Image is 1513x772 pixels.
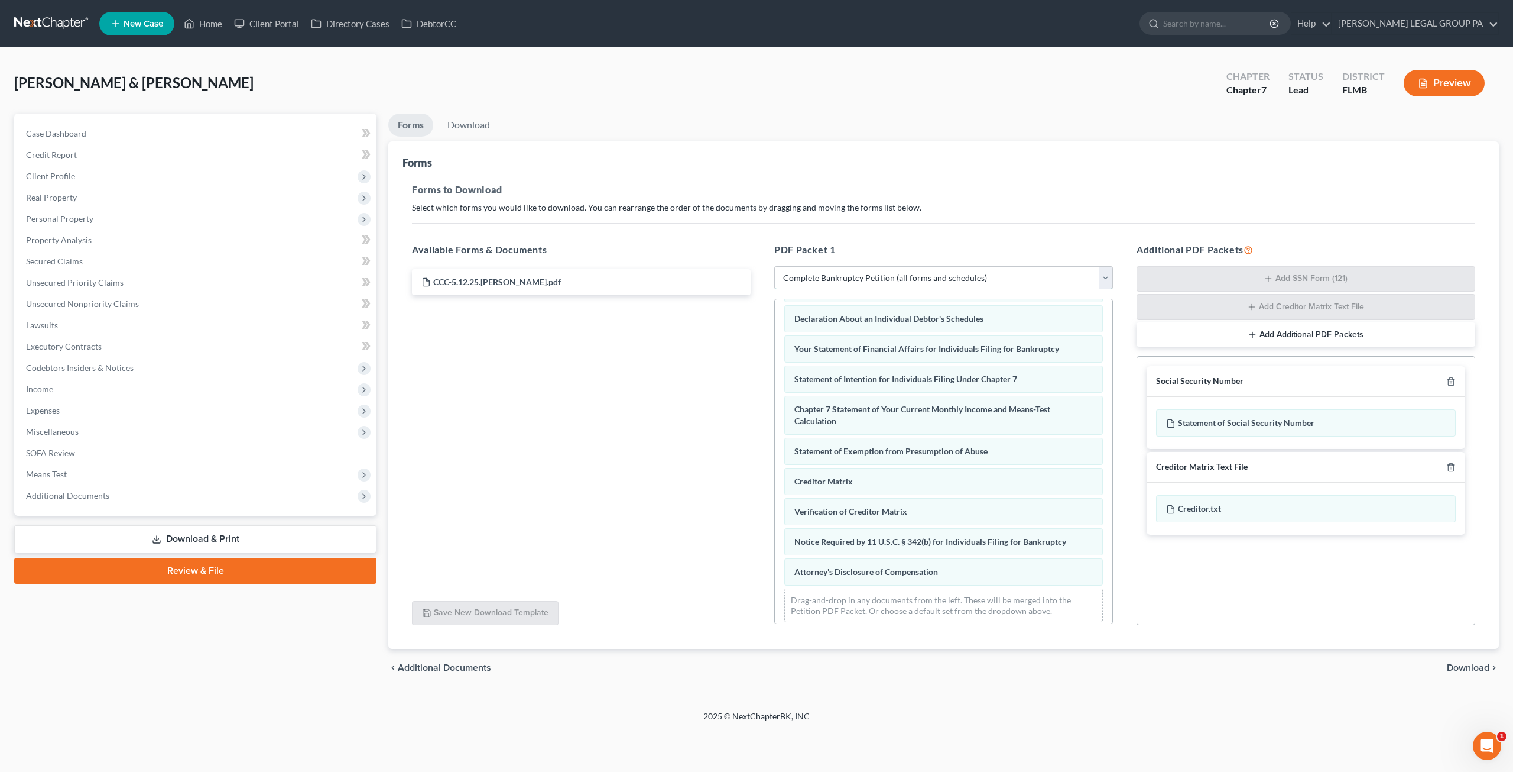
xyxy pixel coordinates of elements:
button: Add Additional PDF Packets [1137,322,1475,347]
span: Creditor Matrix [794,476,853,486]
span: Chapter 7 Statement of Your Current Monthly Income and Means-Test Calculation [794,404,1050,426]
span: CCC-5.12.25.[PERSON_NAME].pdf [433,277,561,287]
button: Preview [1404,70,1485,96]
span: Client Profile [26,171,75,181]
a: Executory Contracts [17,336,376,357]
a: [PERSON_NAME] LEGAL GROUP PA [1332,13,1498,34]
a: Property Analysis [17,230,376,251]
button: Download chevron_right [1447,663,1499,673]
span: 1 [1497,732,1506,741]
a: Directory Cases [305,13,395,34]
span: Statement of Intention for Individuals Filing Under Chapter 7 [794,374,1017,384]
div: Lead [1288,83,1323,97]
span: Codebtors Insiders & Notices [26,363,134,373]
span: Personal Property [26,214,93,224]
div: 2025 © NextChapterBK, INC [420,710,1093,732]
input: Search by name... [1163,12,1271,34]
span: Unsecured Nonpriority Claims [26,299,139,309]
span: Expenses [26,405,60,415]
div: Chapter [1226,70,1270,83]
span: Means Test [26,469,67,479]
a: DebtorCC [395,13,462,34]
div: Forms [402,156,432,170]
span: Additional Documents [398,663,491,673]
i: chevron_right [1489,663,1499,673]
div: Statement of Social Security Number [1156,409,1456,437]
a: Credit Report [17,144,376,166]
i: chevron_left [388,663,398,673]
div: Creditor.txt [1156,495,1456,522]
span: Verification of Creditor Matrix [794,506,907,516]
a: Unsecured Nonpriority Claims [17,293,376,315]
h5: PDF Packet 1 [774,243,1113,257]
a: Download [438,114,499,137]
span: SOFA Review [26,448,75,458]
div: Drag-and-drop in any documents from the left. These will be merged into the Petition PDF Packet. ... [784,589,1103,622]
span: 7 [1261,84,1267,95]
h5: Additional PDF Packets [1137,243,1475,257]
span: Executory Contracts [26,341,102,351]
a: Secured Claims [17,251,376,272]
a: Case Dashboard [17,123,376,144]
a: SOFA Review [17,442,376,464]
span: Unsecured Priority Claims [26,277,124,288]
span: New Case [124,20,163,28]
span: [PERSON_NAME] & [PERSON_NAME] [14,74,254,91]
p: Select which forms you would like to download. You can rearrange the order of the documents by dr... [412,202,1475,214]
span: Lawsuits [26,320,58,330]
span: Declaration About an Individual Debtor's Schedules [794,314,983,324]
span: Income [26,384,53,394]
h5: Available Forms & Documents [412,243,751,257]
span: Secured Claims [26,256,83,266]
a: Client Portal [228,13,305,34]
span: Case Dashboard [26,128,86,138]
span: Real Property [26,192,77,202]
button: Add Creditor Matrix Text File [1137,294,1475,320]
div: Social Security Number [1156,376,1243,387]
div: Status [1288,70,1323,83]
button: Save New Download Template [412,601,559,626]
span: Statement of Exemption from Presumption of Abuse [794,446,988,456]
a: Lawsuits [17,315,376,336]
a: Forms [388,114,433,137]
button: Add SSN Form (121) [1137,266,1475,292]
div: District [1342,70,1385,83]
span: Property Analysis [26,235,92,245]
span: Additional Documents [26,490,109,500]
span: Your Statement of Financial Affairs for Individuals Filing for Bankruptcy [794,344,1059,354]
a: Help [1291,13,1331,34]
a: Home [178,13,228,34]
span: Miscellaneous [26,427,79,437]
span: Notice Required by 11 U.S.C. § 342(b) for Individuals Filing for Bankruptcy [794,537,1066,547]
span: Credit Report [26,150,77,160]
a: Review & File [14,558,376,584]
iframe: Intercom live chat [1473,732,1501,760]
div: FLMB [1342,83,1385,97]
a: chevron_left Additional Documents [388,663,491,673]
div: Chapter [1226,83,1270,97]
span: Download [1447,663,1489,673]
a: Unsecured Priority Claims [17,272,376,293]
a: Download & Print [14,525,376,553]
div: Creditor Matrix Text File [1156,461,1248,473]
span: Attorney's Disclosure of Compensation [794,567,938,577]
h5: Forms to Download [412,183,1475,197]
